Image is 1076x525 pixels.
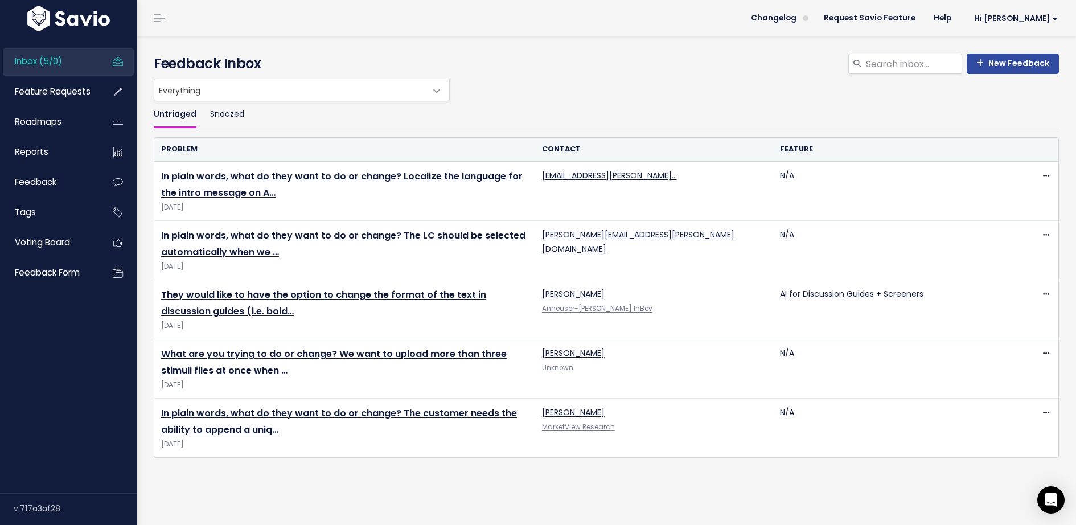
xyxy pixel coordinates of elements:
span: [DATE] [161,261,528,273]
a: [PERSON_NAME] [542,407,605,418]
a: Feedback form [3,260,95,286]
span: Roadmaps [15,116,61,128]
a: MarketView Research [542,423,615,432]
span: [DATE] [161,202,528,214]
img: logo-white.9d6f32f41409.svg [24,6,113,31]
ul: Filter feature requests [154,101,1059,128]
div: v.717a3af28 [14,494,137,523]
span: Feedback form [15,266,80,278]
div: Open Intercom Messenger [1037,486,1065,514]
span: Everything [154,79,450,101]
span: Feedback [15,176,56,188]
a: Reports [3,139,95,165]
span: [DATE] [161,438,528,450]
th: Problem [154,138,535,161]
a: Anheuser-[PERSON_NAME] InBev [542,304,652,313]
a: Help [925,10,960,27]
td: N/A [773,162,1011,221]
a: Hi [PERSON_NAME] [960,10,1067,27]
h4: Feedback Inbox [154,54,1059,74]
a: Voting Board [3,229,95,256]
a: [PERSON_NAME] [542,288,605,300]
span: [DATE] [161,320,528,332]
span: Inbox (5/0) [15,55,62,67]
span: Changelog [751,14,796,22]
th: Contact [535,138,773,161]
a: Tags [3,199,95,225]
span: Reports [15,146,48,158]
a: [PERSON_NAME] [542,347,605,359]
a: Inbox (5/0) [3,48,95,75]
td: N/A [773,399,1011,458]
a: [EMAIL_ADDRESS][PERSON_NAME]… [542,170,677,181]
td: N/A [773,221,1011,280]
a: Feedback [3,169,95,195]
span: Tags [15,206,36,218]
td: N/A [773,339,1011,399]
span: Voting Board [15,236,70,248]
a: What are you trying to do or change? We want to upload more than three stimuli files at once when … [161,347,507,377]
a: AI for Discussion Guides + Screeners [780,288,923,300]
a: New Feedback [967,54,1059,74]
input: Search inbox... [865,54,962,74]
a: In plain words, what do they want to do or change? Localize the language for the intro message on A… [161,170,523,199]
span: [DATE] [161,379,528,391]
span: Hi [PERSON_NAME] [974,14,1058,23]
span: Feature Requests [15,85,91,97]
a: They would like to have the option to change the format of the text in discussion guides (i.e. bold… [161,288,486,318]
a: Untriaged [154,101,196,128]
a: Snoozed [210,101,244,128]
span: Unknown [542,363,573,372]
a: In plain words, what do they want to do or change? The LC should be selected automatically when we … [161,229,525,259]
a: In plain words, what do they want to do or change? The customer needs the ability to append a uniq… [161,407,517,436]
a: Feature Requests [3,79,95,105]
span: Everything [154,79,426,101]
a: [PERSON_NAME][EMAIL_ADDRESS][PERSON_NAME][DOMAIN_NAME] [542,229,734,255]
a: Request Savio Feature [815,10,925,27]
th: Feature [773,138,1011,161]
a: Roadmaps [3,109,95,135]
